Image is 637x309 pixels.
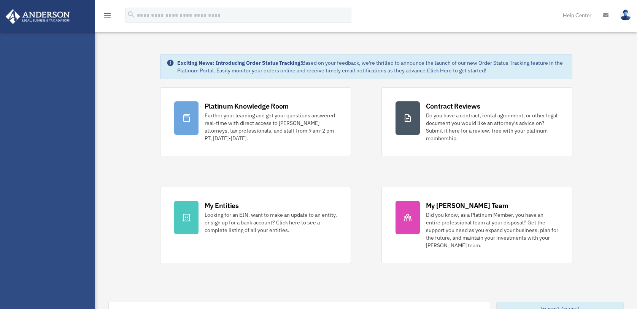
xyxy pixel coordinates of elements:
a: Contract Reviews Do you have a contract, rental agreement, or other legal document you would like... [381,87,572,156]
div: Do you have a contract, rental agreement, or other legal document you would like an attorney's ad... [426,112,558,142]
a: My Entities Looking for an EIN, want to make an update to an entity, or sign up for a bank accoun... [160,187,351,263]
div: Based on your feedback, we're thrilled to announce the launch of our new Order Status Tracking fe... [177,59,566,74]
img: User Pic [620,10,631,21]
i: menu [103,11,112,20]
div: Looking for an EIN, want to make an update to an entity, or sign up for a bank account? Click her... [205,211,337,234]
a: menu [103,13,112,20]
div: Further your learning and get your questions answered real-time with direct access to [PERSON_NAM... [205,112,337,142]
div: Platinum Knowledge Room [205,101,289,111]
i: search [127,10,135,19]
div: My [PERSON_NAME] Team [426,201,508,210]
a: Click Here to get started! [427,67,486,74]
a: Platinum Knowledge Room Further your learning and get your questions answered real-time with dire... [160,87,351,156]
a: My [PERSON_NAME] Team Did you know, as a Platinum Member, you have an entire professional team at... [381,187,572,263]
img: Anderson Advisors Platinum Portal [3,9,72,24]
strong: Exciting News: Introducing Order Status Tracking! [177,59,302,66]
div: Contract Reviews [426,101,480,111]
div: My Entities [205,201,239,210]
div: Did you know, as a Platinum Member, you have an entire professional team at your disposal? Get th... [426,211,558,249]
